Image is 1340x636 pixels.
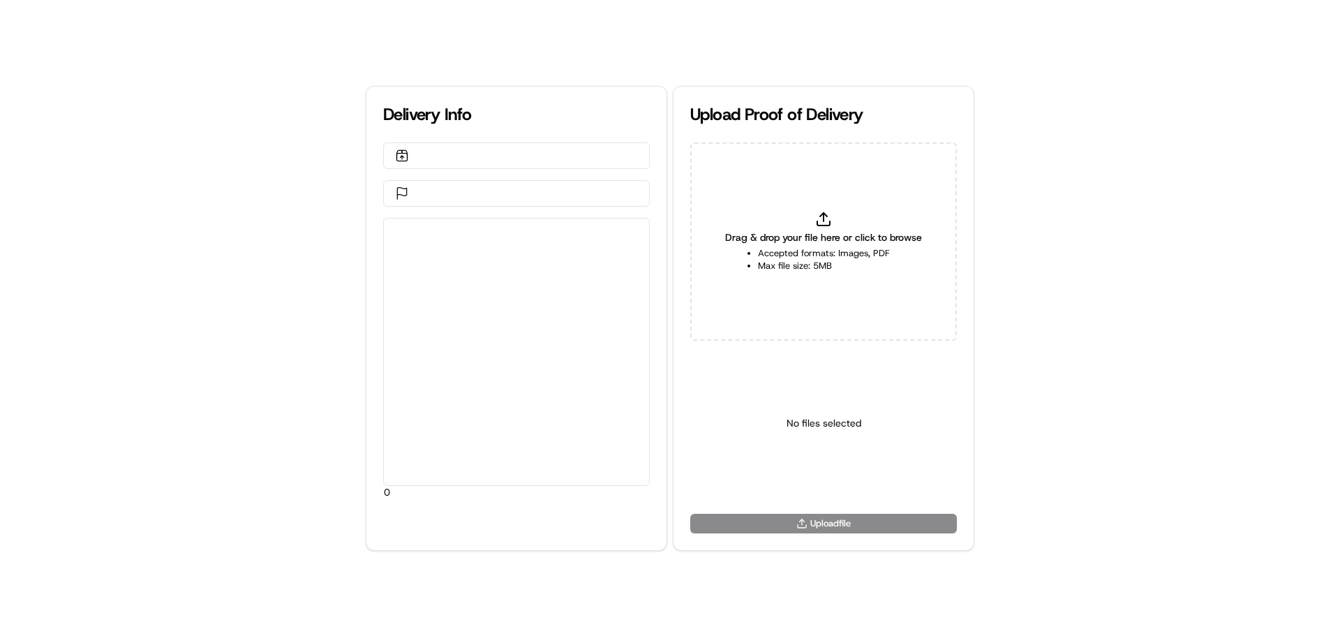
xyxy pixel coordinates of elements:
li: Accepted formats: Images, PDF [758,247,890,260]
p: No files selected [787,416,861,430]
span: Drag & drop your file here or click to browse [725,230,922,244]
div: Delivery Info [383,103,650,126]
div: Upload Proof of Delivery [690,103,957,126]
div: 0 [384,219,649,485]
li: Max file size: 5MB [758,260,890,272]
